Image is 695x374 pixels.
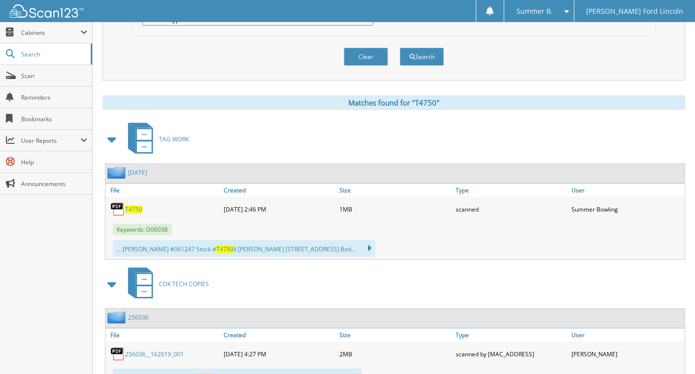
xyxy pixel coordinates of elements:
div: 2MB [337,344,453,364]
div: scanned [453,199,569,219]
a: T4750 [125,205,142,214]
a: Created [221,328,337,342]
a: Size [337,328,453,342]
span: TAG WORK [159,135,189,143]
span: Search [21,50,86,58]
div: ... [PERSON_NAME] #061247 Stock # II [PERSON_NAME] [STREET_ADDRESS] Bod... [113,240,375,257]
div: Summer Bowling [569,199,685,219]
span: Keywords: D06038 [113,224,172,235]
span: T4750 [216,245,233,253]
img: folder2.png [107,311,128,323]
iframe: Chat Widget [646,327,695,374]
a: Type [453,184,569,197]
a: User [569,328,685,342]
span: CDK TECH COPIES [159,280,209,288]
a: 256036__162619_001 [125,350,184,358]
a: [DATE] [128,168,147,177]
a: TAG WORK [122,120,189,159]
div: 1MB [337,199,453,219]
a: CDK TECH COPIES [122,265,209,303]
a: Created [221,184,337,197]
span: Bookmarks [21,115,87,123]
a: File [105,184,221,197]
div: [DATE] 4:27 PM [221,344,337,364]
a: Type [453,328,569,342]
span: Summer B. [516,8,553,14]
span: User Reports [21,136,80,145]
span: [PERSON_NAME] Ford Lincoln [586,8,683,14]
button: Search [400,48,444,66]
div: Matches found for "T4750" [103,95,685,110]
img: PDF.png [110,202,125,216]
button: Clear [344,48,388,66]
div: [PERSON_NAME] [569,344,685,364]
img: PDF.png [110,347,125,361]
div: scanned by [MAC_ADDRESS] [453,344,569,364]
span: Reminders [21,93,87,102]
a: Size [337,184,453,197]
span: Scan [21,72,87,80]
img: folder2.png [107,166,128,179]
div: [DATE] 2:46 PM [221,199,337,219]
a: User [569,184,685,197]
span: Announcements [21,180,87,188]
a: File [105,328,221,342]
img: scan123-logo-white.svg [10,4,83,18]
a: 256036 [128,313,149,321]
span: Cabinets [21,28,80,37]
span: Help [21,158,87,166]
